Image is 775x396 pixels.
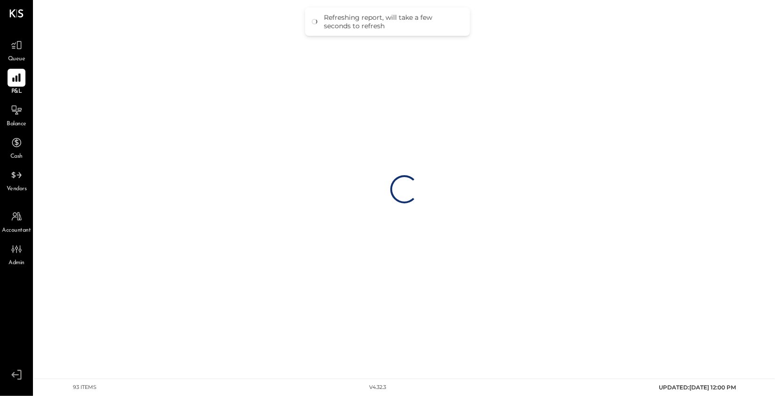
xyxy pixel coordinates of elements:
[0,36,32,64] a: Queue
[0,69,32,96] a: P&L
[0,208,32,235] a: Accountant
[8,259,24,267] span: Admin
[7,185,27,194] span: Vendors
[0,240,32,267] a: Admin
[659,384,736,391] span: UPDATED: [DATE] 12:00 PM
[0,166,32,194] a: Vendors
[0,101,32,129] a: Balance
[73,384,97,391] div: 93 items
[369,384,386,391] div: v 4.32.3
[8,55,25,64] span: Queue
[0,134,32,161] a: Cash
[7,120,26,129] span: Balance
[11,88,22,96] span: P&L
[2,226,31,235] span: Accountant
[10,153,23,161] span: Cash
[324,13,460,30] div: Refreshing report, will take a few seconds to refresh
